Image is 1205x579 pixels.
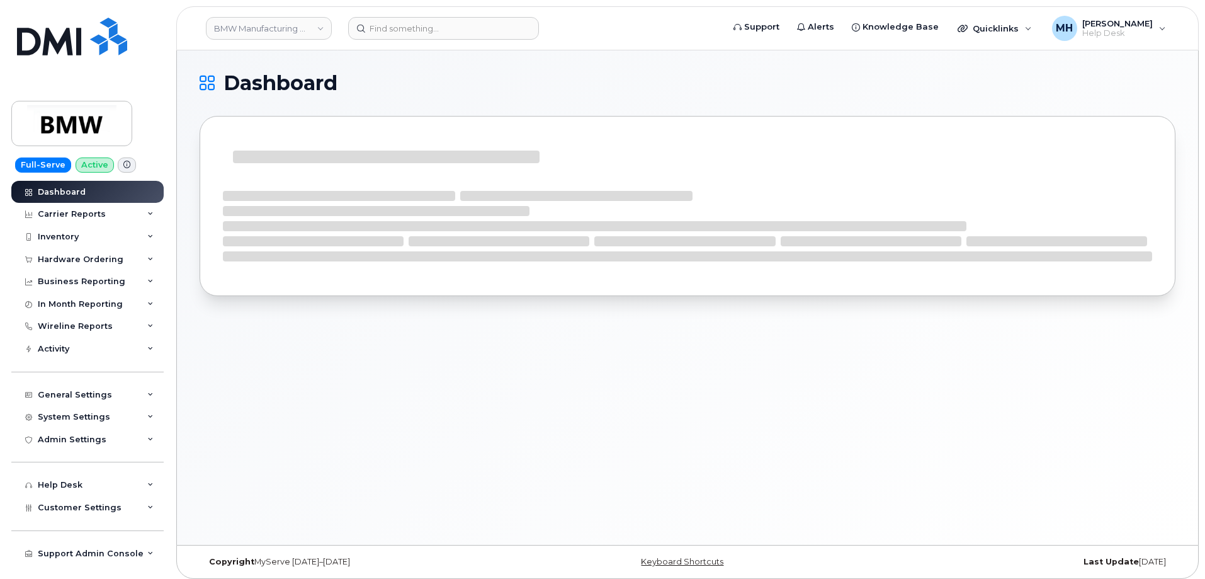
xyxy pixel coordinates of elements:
[1083,557,1139,566] strong: Last Update
[223,74,337,93] span: Dashboard
[850,557,1175,567] div: [DATE]
[209,557,254,566] strong: Copyright
[200,557,525,567] div: MyServe [DATE]–[DATE]
[641,557,723,566] a: Keyboard Shortcuts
